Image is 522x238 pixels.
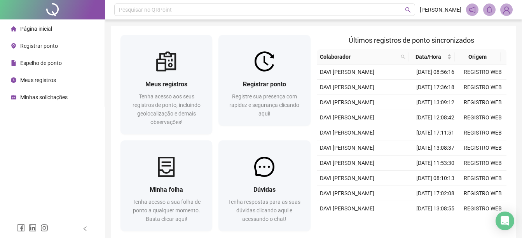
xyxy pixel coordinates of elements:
[11,94,16,100] span: schedule
[11,77,16,83] span: clock-circle
[29,224,37,232] span: linkedin
[459,110,506,125] td: REGISTRO WEB
[82,226,88,231] span: left
[469,6,476,13] span: notification
[412,52,445,61] span: Data/Hora
[320,160,374,166] span: DAVI [PERSON_NAME]
[455,49,501,65] th: Origem
[218,140,310,231] a: DúvidasTenha respostas para as suas dúvidas clicando aqui e acessando o chat!
[412,80,459,95] td: [DATE] 17:36:18
[420,5,461,14] span: [PERSON_NAME]
[40,224,48,232] span: instagram
[401,54,405,59] span: search
[412,156,459,171] td: [DATE] 11:53:30
[459,171,506,186] td: REGISTRO WEB
[459,186,506,201] td: REGISTRO WEB
[133,199,201,222] span: Tenha acesso a sua folha de ponto a qualquer momento. Basta clicar aqui!
[11,60,16,66] span: file
[11,43,16,49] span: environment
[320,114,374,121] span: DAVI [PERSON_NAME]
[412,125,459,140] td: [DATE] 17:11:51
[243,80,286,88] span: Registrar ponto
[412,140,459,156] td: [DATE] 13:08:37
[320,205,374,212] span: DAVI [PERSON_NAME]
[459,216,506,231] td: REGISTRO WEB
[501,4,512,16] img: 91416
[253,186,276,193] span: Dúvidas
[459,125,506,140] td: REGISTRO WEB
[412,95,459,110] td: [DATE] 13:09:12
[229,93,299,117] span: Registre sua presença com rapidez e segurança clicando aqui!
[228,199,300,222] span: Tenha respostas para as suas dúvidas clicando aqui e acessando o chat!
[405,7,411,13] span: search
[486,6,493,13] span: bell
[133,93,201,125] span: Tenha acesso aos seus registros de ponto, incluindo geolocalização e demais observações!
[150,186,183,193] span: Minha folha
[320,99,374,105] span: DAVI [PERSON_NAME]
[320,84,374,90] span: DAVI [PERSON_NAME]
[349,36,474,44] span: Últimos registros de ponto sincronizados
[320,129,374,136] span: DAVI [PERSON_NAME]
[459,80,506,95] td: REGISTRO WEB
[145,80,187,88] span: Meus registros
[320,190,374,196] span: DAVI [PERSON_NAME]
[409,49,454,65] th: Data/Hora
[459,156,506,171] td: REGISTRO WEB
[320,175,374,181] span: DAVI [PERSON_NAME]
[412,186,459,201] td: [DATE] 17:02:08
[459,201,506,216] td: REGISTRO WEB
[20,26,52,32] span: Página inicial
[459,140,506,156] td: REGISTRO WEB
[320,69,374,75] span: DAVI [PERSON_NAME]
[412,201,459,216] td: [DATE] 13:08:55
[20,77,56,83] span: Meus registros
[459,95,506,110] td: REGISTRO WEB
[20,43,58,49] span: Registrar ponto
[412,110,459,125] td: [DATE] 12:08:42
[11,26,16,31] span: home
[320,52,398,61] span: Colaborador
[17,224,25,232] span: facebook
[412,171,459,186] td: [DATE] 08:10:13
[320,145,374,151] span: DAVI [PERSON_NAME]
[120,140,212,231] a: Minha folhaTenha acesso a sua folha de ponto a qualquer momento. Basta clicar aqui!
[412,216,459,231] td: [DATE] 11:40:12
[399,51,407,63] span: search
[218,35,310,126] a: Registrar pontoRegistre sua presença com rapidez e segurança clicando aqui!
[20,60,62,66] span: Espelho de ponto
[412,65,459,80] td: [DATE] 08:56:16
[459,65,506,80] td: REGISTRO WEB
[496,212,514,230] div: Open Intercom Messenger
[120,35,212,134] a: Meus registrosTenha acesso aos seus registros de ponto, incluindo geolocalização e demais observa...
[20,94,68,100] span: Minhas solicitações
